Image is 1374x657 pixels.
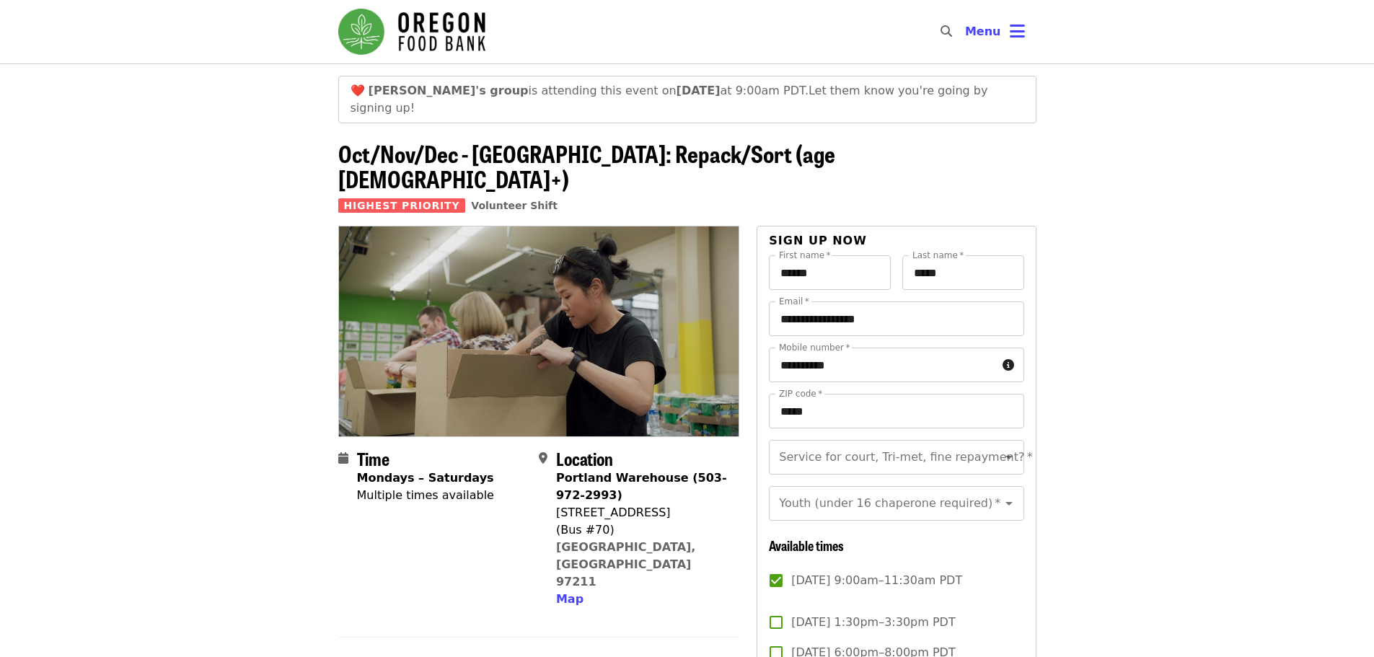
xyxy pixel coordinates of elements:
strong: Mondays – Saturdays [357,471,494,485]
i: bars icon [1010,21,1025,42]
div: (Bus #70) [556,521,728,539]
span: [DATE] 9:00am–11:30am PDT [791,572,962,589]
input: First name [769,255,891,290]
span: [DATE] 1:30pm–3:30pm PDT [791,614,955,631]
label: First name [779,251,831,260]
strong: Portland Warehouse (503-972-2993) [556,471,727,502]
button: Open [999,493,1019,513]
input: Last name [902,255,1024,290]
input: Search [961,14,972,49]
input: Mobile number [769,348,996,382]
div: [STREET_ADDRESS] [556,504,728,521]
span: Map [556,592,583,606]
span: is attending this event on at 9:00am PDT. [369,84,809,97]
span: Sign up now [769,234,867,247]
img: Oct/Nov/Dec - Portland: Repack/Sort (age 8+) organized by Oregon Food Bank [339,226,739,436]
span: Location [556,446,613,471]
label: Last name [912,251,964,260]
span: heart emoji [351,84,365,97]
strong: [PERSON_NAME]'s group [369,84,529,97]
i: map-marker-alt icon [539,451,547,465]
i: calendar icon [338,451,348,465]
input: Email [769,301,1023,336]
span: Oct/Nov/Dec - [GEOGRAPHIC_DATA]: Repack/Sort (age [DEMOGRAPHIC_DATA]+) [338,136,835,195]
label: Mobile number [779,343,850,352]
a: [GEOGRAPHIC_DATA], [GEOGRAPHIC_DATA] 97211 [556,540,696,588]
i: circle-info icon [1003,358,1014,372]
img: Oregon Food Bank - Home [338,9,485,55]
label: ZIP code [779,389,822,398]
button: Map [556,591,583,608]
a: Volunteer Shift [471,200,558,211]
span: Highest Priority [338,198,466,213]
span: Time [357,446,389,471]
strong: [DATE] [677,84,721,97]
input: ZIP code [769,394,1023,428]
button: Open [999,447,1019,467]
i: search icon [941,25,952,38]
div: Multiple times available [357,487,494,504]
button: Toggle account menu [954,14,1036,49]
span: Menu [965,25,1001,38]
label: Email [779,297,809,306]
span: Available times [769,536,844,555]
